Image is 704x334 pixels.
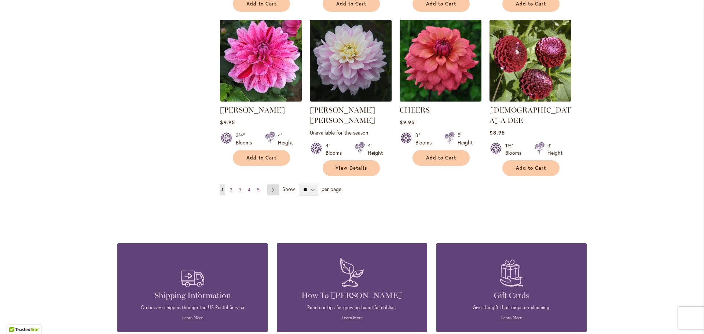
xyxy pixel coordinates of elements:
span: Add to Cart [516,165,546,171]
img: CHEERS [400,20,481,102]
a: CHICK A DEE [489,96,571,103]
div: 3' Height [547,142,562,157]
div: 3½" Blooms [236,132,256,146]
a: Learn More [182,315,203,320]
p: Unavailable for the season [310,129,392,136]
button: Add to Cart [412,150,470,166]
span: Add to Cart [426,155,456,161]
span: Add to Cart [426,1,456,7]
span: per page [322,186,341,192]
a: Charlotte Mae [310,96,392,103]
span: 4 [248,187,250,192]
a: Learn More [342,315,363,320]
div: 4' Height [368,142,383,157]
span: $9.95 [400,119,414,126]
span: Add to Cart [516,1,546,7]
span: 1 [221,187,223,192]
div: 3" Blooms [415,132,436,146]
span: 5 [257,187,260,192]
a: Learn More [501,315,522,320]
a: View Details [323,160,380,176]
h4: How To [PERSON_NAME] [288,290,416,301]
span: View Details [335,165,367,171]
img: CHA CHING [220,20,302,102]
span: Show [282,186,295,192]
a: [DEMOGRAPHIC_DATA] A DEE [489,106,571,125]
p: Read our tips for growing beautiful dahlias. [288,304,416,311]
span: Add to Cart [336,1,366,7]
button: Add to Cart [233,150,290,166]
img: Charlotte Mae [310,20,392,102]
h4: Gift Cards [447,290,576,301]
a: [PERSON_NAME] [PERSON_NAME] [310,106,375,125]
iframe: Launch Accessibility Center [5,308,26,329]
a: 5 [255,184,261,195]
span: 2 [230,187,232,192]
p: Orders are shipped through the US Postal Service [128,304,257,311]
div: 4" Blooms [326,142,346,157]
button: Add to Cart [502,160,560,176]
span: Add to Cart [246,1,276,7]
h4: Shipping Information [128,290,257,301]
a: 4 [246,184,252,195]
a: 2 [228,184,234,195]
span: Add to Cart [246,155,276,161]
div: 4' Height [278,132,293,146]
a: CHEERS [400,96,481,103]
a: CHEERS [400,106,430,114]
a: 3 [237,184,243,195]
a: CHA CHING [220,96,302,103]
span: $9.95 [220,119,235,126]
img: CHICK A DEE [489,20,571,102]
p: Give the gift that keeps on blooming. [447,304,576,311]
a: [PERSON_NAME] [220,106,285,114]
div: 1½" Blooms [505,142,526,157]
span: 3 [239,187,241,192]
span: $8.95 [489,129,505,136]
div: 5' Height [458,132,473,146]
